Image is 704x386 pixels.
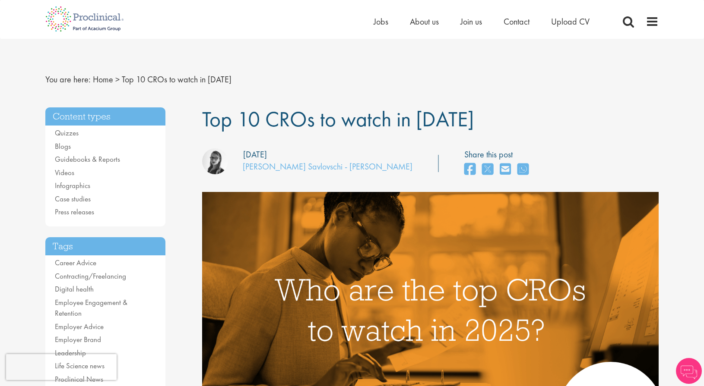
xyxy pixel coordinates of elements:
a: Employer Advice [55,322,104,331]
label: Share this post [464,148,533,161]
a: Quizzes [55,128,79,138]
a: About us [410,16,439,27]
iframe: reCAPTCHA [6,354,117,380]
img: Chatbot [676,358,702,384]
h3: Content types [45,107,165,126]
span: Top 10 CROs to watch in [DATE] [122,74,231,85]
a: Employee Engagement & Retention [55,298,127,318]
a: Blogs [55,141,71,151]
a: Digital health [55,284,94,294]
a: Videos [55,168,74,177]
a: share on whats app [517,160,529,179]
a: share on facebook [464,160,476,179]
a: Press releases [55,207,94,217]
a: Contact [504,16,530,27]
a: Upload CV [551,16,590,27]
h3: Tags [45,237,165,256]
a: Employer Brand [55,335,101,344]
span: Top 10 CROs to watch in [DATE] [202,105,474,133]
div: [DATE] [243,148,267,161]
span: You are here: [45,74,91,85]
a: [PERSON_NAME] Savlovschi - [PERSON_NAME] [243,161,412,172]
a: Infographics [55,181,90,190]
a: Leadership [55,348,86,358]
a: Contracting/Freelancing [55,271,126,281]
a: share on email [500,160,511,179]
a: Guidebooks & Reports [55,154,120,164]
a: breadcrumb link [93,74,113,85]
a: share on twitter [482,160,493,179]
a: Jobs [374,16,388,27]
a: Case studies [55,194,91,204]
span: > [115,74,120,85]
a: Career Advice [55,258,96,267]
img: Theodora Savlovschi - Wicks [202,148,228,174]
a: Proclinical News [55,374,103,384]
a: Join us [460,16,482,27]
